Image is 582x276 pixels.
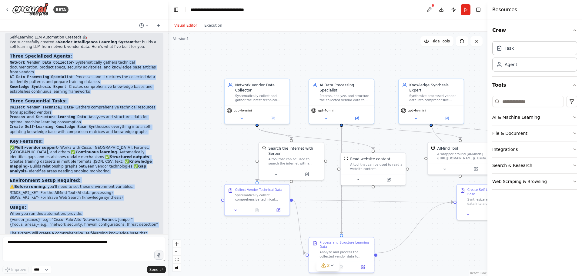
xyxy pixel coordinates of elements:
[10,115,159,125] li: - Analyzes and structures data for optimal machine learning consumption
[398,79,464,125] div: Knowledge Synthesis ExpertSynthesize processed vendor data into comprehensive knowledge bases, cr...
[10,125,159,134] li: - Synthesizes everything into a self-updating knowledge base with comparison matrices and knowled...
[190,7,259,13] nav: breadcrumb
[10,231,159,241] p: The system will create a comprehensive, self-learning knowledge base that continuously evolves wi...
[254,127,294,139] g: Edge from 674bb5df-6d87-4a15-ac25-d548e8b9f778 to 0cdc6c27-f43a-4326-bb2e-103a8c5238fa
[316,260,339,271] button: 2
[235,193,286,201] div: Systematically collect comprehensive technical documentation, product specifications, configurati...
[505,62,517,68] div: Agent
[292,171,322,178] button: Open in side panel
[377,200,453,256] g: Edge from e750d97f-80b9-426f-b5ff-0b5743041561 to 4b8d45c9-baf1-43f1-b240-8a4e82bd780b
[11,267,26,272] span: Improve
[154,251,163,260] button: Click to speak your automation idea
[492,94,577,195] div: Tools
[339,121,463,139] g: Edge from c5afc63f-b710-45dc-aa7a-a3a13a1dec03 to 3454a8fa-030e-40e2-b8ef-c80950384d92
[10,223,38,227] code: {focus_areas}
[75,150,117,154] strong: Continuous learning
[319,94,371,102] div: Process, analyze, and structure the collected vendor data to identify patterns, extract key insig...
[10,98,67,103] strong: Three Sequential Tasks:
[173,248,181,256] button: zoom out
[456,184,522,220] div: Create Self-Learning Knowledge BaseSynthesize all processed vendor data into a comprehensive, sel...
[437,152,490,161] div: A wrapper around [AI-Minds]([URL][DOMAIN_NAME]). Useful for when you need answers to questions fr...
[293,198,453,205] g: Edge from 63f2dac3-755b-48b2-8139-b01d6687b4f7 to 4b8d45c9-baf1-43f1-b240-8a4e82bd780b
[342,115,372,122] button: Open in side panel
[58,40,133,44] strong: Vendor Intelligence Learning System
[233,108,252,113] span: gpt-4o-mini
[492,77,577,94] button: Tools
[268,157,320,166] div: A tool that can be used to search the internet with a search_query. Supports different search typ...
[409,82,460,93] div: Knowledge Synthesis Expert
[293,198,306,256] g: Edge from 63f2dac3-755b-48b2-8139-b01d6687b4f7 to e750d97f-80b9-426f-b5ff-0b5743041561
[201,22,226,29] button: Execution
[492,174,577,189] button: Web Scraping & Browsing
[309,79,375,125] div: AI Data Processing SpecialistProcess, analyze, and structure the collected vendor data to identif...
[344,156,348,160] img: ScrapeWebsiteTool
[10,35,159,40] h2: Self-Learning LLM Automation Created! 🤖
[492,158,577,173] button: Search & Research
[10,205,26,210] strong: Usage:
[432,115,461,122] button: Open in side panel
[10,159,152,168] strong: Knowledge mapping
[268,146,320,156] div: Search the internet with Serper
[10,115,86,119] code: Process and Structure Learning Data
[173,256,181,264] button: fit view
[10,145,159,174] p: ✅ - Works with Cisco, [GEOGRAPHIC_DATA], Fortinet, [GEOGRAPHIC_DATA], and others ✅ - Automaticall...
[269,207,287,213] button: Open in side panel
[10,191,38,195] code: MINDS_API_KEY
[173,264,181,271] button: toggle interactivity
[224,184,290,216] div: Collect Vendor Technical DataSystematically collect comprehensive technical documentation, produc...
[319,250,371,258] div: Analyze and process the collected vendor data to identify key learning patterns, extract technica...
[420,36,453,46] button: Hide Tools
[14,185,45,189] strong: Before running
[10,178,81,183] strong: Environment Setup Required:
[408,108,426,113] span: gpt-4o-mini
[262,146,266,150] img: SerperDevTool
[173,240,181,248] button: zoom in
[467,197,519,206] div: Synthesize all processed vendor data into a comprehensive, self-updating knowledge base that can ...
[492,22,577,39] button: Crew
[309,237,375,273] div: Process and Structure Learning DataAnalyze and process the collected vendor data to identify key ...
[235,82,286,93] div: Network Vendor Data Collector
[431,146,435,150] img: AIMindTool
[319,82,371,93] div: AI Data Processing Specialist
[173,240,181,271] div: React Flow controls
[10,218,159,223] li: - e.g., "Cisco, Palo Alto Networks, Fortinet, Juniper"
[492,125,577,141] button: File & Document
[10,139,43,144] strong: Key Features:
[10,75,73,79] code: AI Data Processing Specialist
[492,141,577,157] button: Integrations
[330,264,353,271] button: No output available
[10,54,72,58] strong: Three Specialized Agents:
[319,241,371,249] div: Process and Structure Learning Data
[409,94,460,102] div: Synthesize processed vendor data into comprehensive knowledge bases, create learning models, and ...
[470,271,487,275] a: React Flow attribution
[254,127,259,181] g: Edge from 674bb5df-6d87-4a15-ac25-d548e8b9f778 to 63f2dac3-755b-48b2-8139-b01d6687b4f7
[478,211,500,218] button: No output available
[235,94,286,102] div: Systematically collect and gather the latest technical documentation, product specifications, sec...
[154,22,163,29] button: Start a new chat
[258,142,324,180] div: SerperDevToolSearch the internet with SerperA tool that can be used to search the internet with a...
[492,39,577,76] div: Crew
[327,262,330,268] span: 2
[10,125,86,129] code: Create Self-Learning Knowledge Base
[10,218,40,222] code: {vendor_names}
[10,105,73,110] code: Collect Vendor Technical Data
[235,188,282,192] div: Collect Vendor Technical Data
[246,207,268,213] button: No output available
[171,22,201,29] button: Visual Editor
[2,266,29,274] button: Improve
[354,264,372,271] button: Open in side panel
[374,177,403,183] button: Open in side panel
[340,152,406,185] div: ScrapeWebsiteToolRead website contentA tool that can be used to read a website content.
[12,3,48,16] img: Logo
[110,155,149,159] strong: Structured outputs
[10,85,159,94] li: - Creates comprehensive knowledge bases and establishes continuous learning frameworks
[173,36,189,41] div: Version 1
[461,166,490,172] button: Open in side panel
[339,121,344,234] g: Edge from c5afc63f-b710-45dc-aa7a-a3a13a1dec03 to e750d97f-80b9-426f-b5ff-0b5743041561
[431,39,450,44] span: Hide Tools
[10,105,159,115] li: - Gathers comprehensive technical resources from specified vendors
[437,146,458,151] div: AIMind Tool
[10,222,159,228] li: - e.g., "network security, firewall configurations, threat detection"
[224,79,290,125] div: Network Vendor Data CollectorSystematically collect and gather the latest technical documentation...
[427,142,493,175] div: AIMindToolAIMind ToolA wrapper around [AI-Minds]([URL][DOMAIN_NAME]). Useful for when you need an...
